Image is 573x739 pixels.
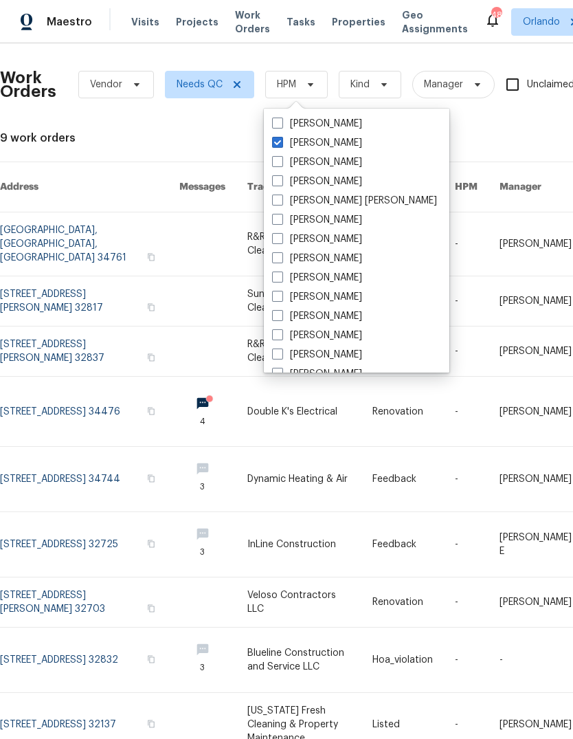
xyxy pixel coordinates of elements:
[235,8,270,36] span: Work Orders
[272,252,362,265] label: [PERSON_NAME]
[361,377,444,447] td: Renovation
[177,78,223,91] span: Needs QC
[332,15,385,29] span: Properties
[145,405,157,417] button: Copy Address
[272,329,362,342] label: [PERSON_NAME]
[236,577,361,628] td: Veloso Contractors LLC
[361,577,444,628] td: Renovation
[236,447,361,512] td: Dynamic Heating & Air
[361,512,444,577] td: Feedback
[236,628,361,693] td: Blueline Construction and Service LLC
[90,78,122,91] span: Vendor
[444,327,488,377] td: -
[272,271,362,285] label: [PERSON_NAME]
[277,78,296,91] span: HPM
[350,78,370,91] span: Kind
[491,8,501,22] div: 48
[272,117,362,131] label: [PERSON_NAME]
[145,472,157,485] button: Copy Address
[424,78,463,91] span: Manager
[236,162,361,212] th: Trade Partner
[236,276,361,327] td: Sunshine Pool Cleaning
[444,162,488,212] th: HPM
[145,301,157,313] button: Copy Address
[47,15,92,29] span: Maestro
[272,155,362,169] label: [PERSON_NAME]
[145,653,157,665] button: Copy Address
[272,194,437,208] label: [PERSON_NAME] [PERSON_NAME]
[168,162,236,212] th: Messages
[444,447,488,512] td: -
[272,290,362,304] label: [PERSON_NAME]
[361,447,444,512] td: Feedback
[272,367,362,381] label: [PERSON_NAME]
[444,512,488,577] td: -
[236,377,361,447] td: Double K's Electrical
[361,628,444,693] td: Hoa_violation
[236,212,361,276] td: R&R Construction and Cleaning LLC
[444,212,488,276] td: -
[444,276,488,327] td: -
[444,377,488,447] td: -
[402,8,468,36] span: Geo Assignments
[236,327,361,377] td: R&R Construction and Cleaning LLC
[145,251,157,263] button: Copy Address
[131,15,159,29] span: Visits
[145,351,157,364] button: Copy Address
[176,15,218,29] span: Projects
[145,538,157,550] button: Copy Address
[272,213,362,227] label: [PERSON_NAME]
[272,309,362,323] label: [PERSON_NAME]
[272,232,362,246] label: [PERSON_NAME]
[145,602,157,615] button: Copy Address
[236,512,361,577] td: InLine Construction
[145,718,157,730] button: Copy Address
[272,348,362,362] label: [PERSON_NAME]
[286,17,315,27] span: Tasks
[272,136,362,150] label: [PERSON_NAME]
[523,15,560,29] span: Orlando
[444,628,488,693] td: -
[444,577,488,628] td: -
[272,175,362,188] label: [PERSON_NAME]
